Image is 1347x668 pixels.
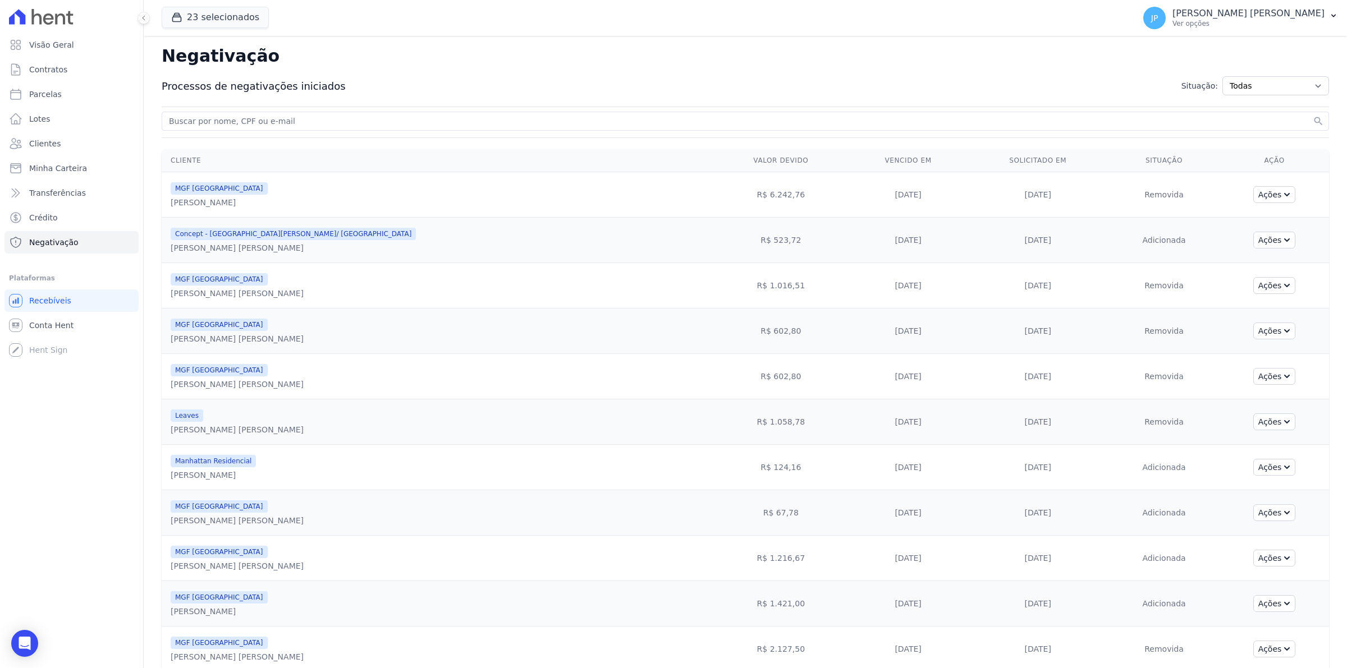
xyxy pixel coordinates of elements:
span: Crédito [29,212,58,223]
td: R$ 67,78 [713,490,849,536]
div: [PERSON_NAME] [171,197,268,208]
span: MGF [GEOGRAPHIC_DATA] [171,500,268,513]
td: R$ 602,80 [713,354,849,399]
td: R$ 124,16 [713,445,849,490]
button: Ações [1253,413,1296,430]
td: R$ 6.242,76 [713,172,849,218]
td: R$ 1.016,51 [713,263,849,308]
span: Processos de negativações iniciados [162,79,346,94]
a: Recebíveis [4,289,139,312]
td: [DATE] [968,218,1108,263]
td: R$ 1.216,67 [713,536,849,581]
td: [DATE] [968,263,1108,308]
div: [PERSON_NAME] [171,606,268,617]
td: Adicionada [1108,218,1220,263]
span: Lotes [29,113,51,125]
a: Contratos [4,58,139,81]
span: MGF [GEOGRAPHIC_DATA] [171,182,268,195]
td: Removida [1108,354,1220,399]
button: Ações [1253,323,1296,339]
span: MGF [GEOGRAPHIC_DATA] [171,637,268,649]
td: R$ 1.058,78 [713,399,849,445]
td: Adicionada [1108,445,1220,490]
td: [DATE] [849,581,968,626]
a: Minha Carteira [4,157,139,179]
th: Vencido em [849,149,968,172]
a: Lotes [4,108,139,130]
button: Ações [1253,186,1296,203]
td: Removida [1108,263,1220,308]
div: Open Intercom Messenger [11,630,38,657]
td: Removida [1108,399,1220,445]
td: Removida [1108,308,1220,354]
p: Ver opções [1172,19,1325,28]
h2: Negativação [162,45,1329,67]
span: Negativação [29,237,79,248]
td: Adicionada [1108,536,1220,581]
a: Visão Geral [4,34,139,56]
button: Ações [1253,595,1296,612]
td: [DATE] [849,536,968,581]
a: Parcelas [4,83,139,105]
span: MGF [GEOGRAPHIC_DATA] [171,591,268,603]
td: Adicionada [1108,490,1220,536]
td: [DATE] [968,172,1108,218]
span: JP [1151,14,1158,22]
td: [DATE] [849,445,968,490]
a: Clientes [4,132,139,155]
button: Ações [1253,641,1296,657]
span: Situação: [1181,80,1218,92]
input: Buscar por nome, CPF ou e-mail [167,114,1311,128]
td: [DATE] [968,308,1108,354]
td: R$ 602,80 [713,308,849,354]
span: Leaves [171,409,203,422]
span: Visão Geral [29,39,74,50]
span: Transferências [29,187,86,199]
td: Adicionada [1108,581,1220,626]
span: Concept - [GEOGRAPHIC_DATA][PERSON_NAME]/ [GEOGRAPHIC_DATA] [171,228,416,240]
button: 23 selecionados [162,7,269,28]
td: [DATE] [849,354,968,399]
th: Cliente [162,149,713,172]
div: [PERSON_NAME] [PERSON_NAME] [171,515,304,526]
button: Ações [1253,232,1296,248]
th: Ação [1220,149,1329,172]
div: [PERSON_NAME] [PERSON_NAME] [171,424,304,435]
td: Removida [1108,172,1220,218]
span: Conta Hent [29,320,74,331]
a: Negativação [4,231,139,254]
span: Clientes [29,138,61,149]
button: Ações [1253,459,1296,476]
span: MGF [GEOGRAPHIC_DATA] [171,273,268,285]
td: [DATE] [849,308,968,354]
td: R$ 523,72 [713,218,849,263]
span: Minha Carteira [29,163,87,174]
span: Manhattan Residencial [171,455,256,467]
span: MGF [GEOGRAPHIC_DATA] [171,364,268,376]
span: MGF [GEOGRAPHIC_DATA] [171,546,268,558]
button: Ações [1253,504,1296,521]
th: Situação [1108,149,1220,172]
td: [DATE] [849,172,968,218]
td: [DATE] [849,490,968,536]
th: Solicitado em [968,149,1108,172]
button: Ações [1253,368,1296,385]
div: [PERSON_NAME] [PERSON_NAME] [171,288,304,299]
button: JP [PERSON_NAME] [PERSON_NAME] Ver opções [1134,2,1347,34]
p: [PERSON_NAME] [PERSON_NAME] [1172,8,1325,19]
button: search [1313,116,1324,127]
div: Plataformas [9,271,134,285]
button: Ações [1253,277,1296,294]
a: Conta Hent [4,314,139,337]
div: [PERSON_NAME] [PERSON_NAME] [171,333,304,344]
span: MGF [GEOGRAPHIC_DATA] [171,319,268,331]
span: Recebíveis [29,295,71,306]
td: [DATE] [968,536,1108,581]
div: [PERSON_NAME] [PERSON_NAME] [171,651,304,662]
td: [DATE] [968,490,1108,536]
td: R$ 1.421,00 [713,581,849,626]
button: Ações [1253,550,1296,566]
th: Valor devido [713,149,849,172]
td: [DATE] [849,263,968,308]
